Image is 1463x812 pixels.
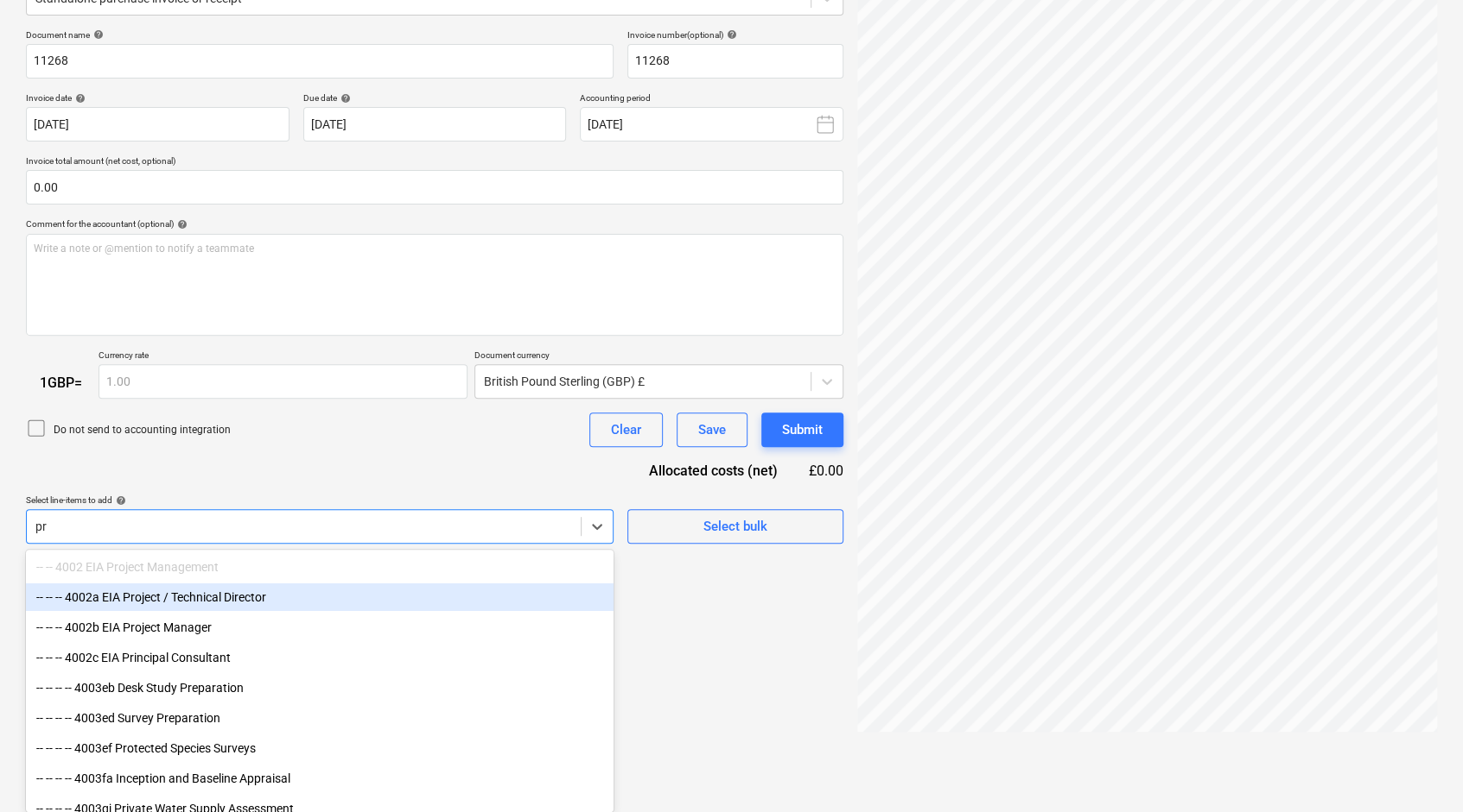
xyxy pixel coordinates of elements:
[627,44,843,79] input: Invoice number
[26,107,289,142] input: Invoice date not specified
[627,29,843,41] div: Invoice number (optional)
[90,29,104,40] span: help
[619,461,805,481] div: Allocated costs (net)
[580,107,843,142] button: [DATE]
[627,509,843,544] button: Select bulk
[26,765,614,792] div: -- -- -- -- 4003fa Inception and Baseline Appraisal
[26,734,614,762] div: -- -- -- -- 4003ef Protected Species Surveys
[303,107,567,142] input: Due date not specified
[99,349,468,364] p: Currency rate
[72,93,86,104] span: help
[782,419,823,441] div: Submit
[174,219,188,230] span: help
[337,93,351,104] span: help
[1377,729,1463,812] iframe: Chat Widget
[723,29,737,40] span: help
[26,553,614,581] div: -- -- 4002 EIA Project Management
[303,92,567,104] div: Due date
[26,44,614,79] input: Document name
[26,29,614,41] div: Document name
[26,92,289,104] div: Invoice date
[611,419,641,441] div: Clear
[761,412,843,447] button: Submit
[698,419,726,441] div: Save
[26,494,614,506] div: Select line-items to add
[805,461,843,481] div: £0.00
[703,515,767,538] div: Select bulk
[26,614,614,641] div: -- -- -- 4002b EIA Project Manager
[677,412,747,447] button: Save
[112,495,126,506] span: help
[26,644,614,671] div: -- -- -- 4002c EIA Principal Consultant
[26,583,614,611] div: -- -- -- 4002a EIA Project / Technical Director
[26,704,614,732] div: -- -- -- -- 4003ed Survey Preparation
[26,375,99,391] div: 1 GBP =
[26,155,843,170] p: Invoice total amount (net cost, optional)
[54,423,231,437] p: Do not send to accounting integration
[589,412,663,447] button: Clear
[26,218,843,230] div: Comment for the accountant (optional)
[580,92,843,107] p: Accounting period
[26,674,614,702] div: -- -- -- -- 4003eb Desk Study Preparation
[26,170,843,205] input: Invoice total amount (net cost, optional)
[474,349,843,364] p: Document currency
